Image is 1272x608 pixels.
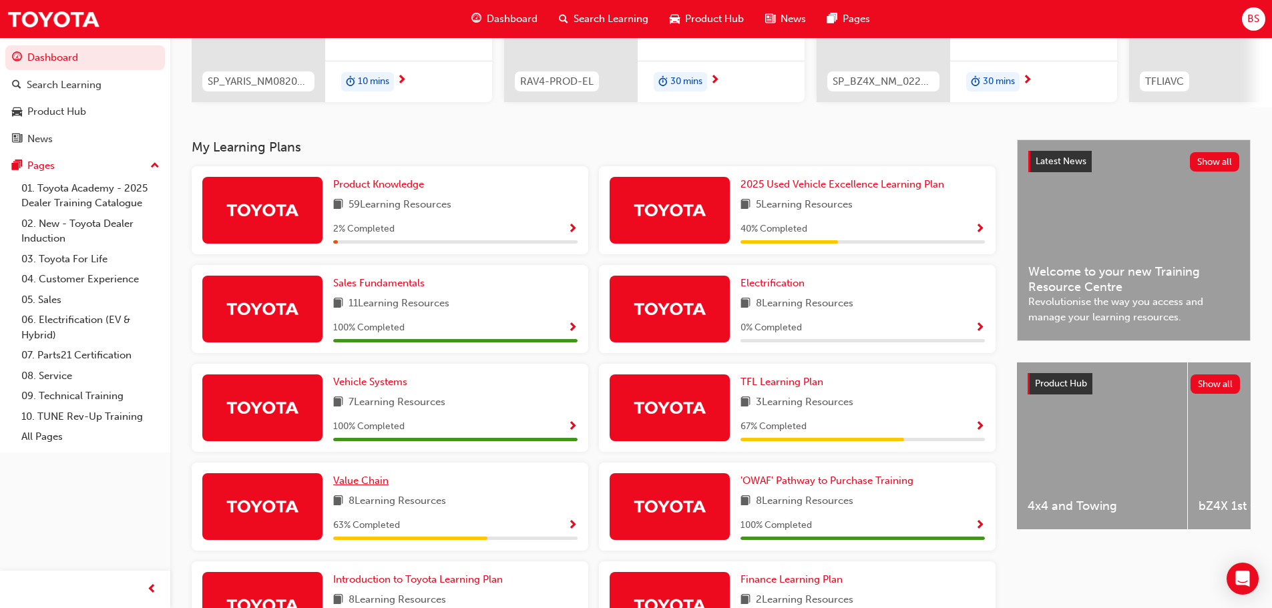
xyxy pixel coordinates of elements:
[633,495,706,518] img: Trak
[740,493,751,510] span: book-icon
[333,376,407,388] span: Vehicle Systems
[333,394,343,411] span: book-icon
[5,45,165,70] a: Dashboard
[5,43,165,154] button: DashboardSearch LearningProduct HubNews
[333,573,503,585] span: Introduction to Toyota Learning Plan
[16,310,165,345] a: 06. Electrification (EV & Hybrid)
[12,79,21,91] span: search-icon
[12,52,22,64] span: guage-icon
[520,74,594,89] span: RAV4-PROD-EL
[1028,499,1177,514] span: 4x4 and Towing
[568,418,578,435] button: Show Progress
[670,11,680,27] span: car-icon
[333,178,424,190] span: Product Knowledge
[843,11,870,27] span: Pages
[1017,139,1251,341] a: Latest NewsShow allWelcome to your new Training Resource CentreRevolutionise the way you access a...
[568,517,578,534] button: Show Progress
[333,419,405,434] span: 100 % Completed
[333,222,395,237] span: 2 % Completed
[975,520,985,532] span: Show Progress
[568,224,578,236] span: Show Progress
[633,297,706,320] img: Trak
[765,11,775,27] span: news-icon
[710,75,720,87] span: next-icon
[1036,156,1086,167] span: Latest News
[633,396,706,419] img: Trak
[1227,563,1259,595] div: Open Intercom Messenger
[349,493,446,510] span: 8 Learning Resources
[740,475,913,487] span: 'OWAF' Pathway to Purchase Training
[559,11,568,27] span: search-icon
[16,214,165,249] a: 02. New - Toyota Dealer Induction
[740,276,810,291] a: Electrification
[16,178,165,214] a: 01. Toyota Academy - 2025 Dealer Training Catalogue
[16,345,165,366] a: 07. Parts21 Certification
[740,177,949,192] a: 2025 Used Vehicle Excellence Learning Plan
[16,386,165,406] a: 09. Technical Training
[16,290,165,310] a: 05. Sales
[7,4,100,34] img: Trak
[817,5,881,33] a: pages-iconPages
[1190,152,1240,172] button: Show all
[5,154,165,178] button: Pages
[975,320,985,336] button: Show Progress
[568,421,578,433] span: Show Progress
[756,296,853,312] span: 8 Learning Resources
[346,73,355,91] span: duration-icon
[150,158,160,175] span: up-icon
[781,11,806,27] span: News
[1028,373,1240,394] a: Product HubShow all
[740,394,751,411] span: book-icon
[975,421,985,433] span: Show Progress
[975,224,985,236] span: Show Progress
[226,297,299,320] img: Trak
[1028,294,1239,324] span: Revolutionise the way you access and manage your learning resources.
[27,158,55,174] div: Pages
[975,221,985,238] button: Show Progress
[658,73,668,91] span: duration-icon
[1017,362,1187,529] a: 4x4 and Towing
[568,520,578,532] span: Show Progress
[983,74,1015,89] span: 30 mins
[12,160,22,172] span: pages-icon
[27,104,86,119] div: Product Hub
[147,581,157,598] span: prev-icon
[461,5,548,33] a: guage-iconDashboard
[1242,7,1265,31] button: BS
[333,320,405,336] span: 100 % Completed
[27,77,101,93] div: Search Learning
[333,277,425,289] span: Sales Fundamentals
[397,75,407,87] span: next-icon
[971,73,980,91] span: duration-icon
[487,11,538,27] span: Dashboard
[333,197,343,214] span: book-icon
[5,127,165,151] a: News
[740,222,807,237] span: 40 % Completed
[1028,264,1239,294] span: Welcome to your new Training Resource Centre
[349,296,449,312] span: 11 Learning Resources
[659,5,755,33] a: car-iconProduct Hub
[16,269,165,290] a: 04. Customer Experience
[192,139,996,155] h3: My Learning Plans
[827,11,837,27] span: pages-icon
[5,99,165,124] a: Product Hub
[740,376,823,388] span: TFL Learning Plan
[333,475,389,487] span: Value Chain
[1028,151,1239,172] a: Latest NewsShow all
[333,572,508,587] a: Introduction to Toyota Learning Plan
[333,518,400,533] span: 63 % Completed
[349,394,445,411] span: 7 Learning Resources
[349,197,451,214] span: 59 Learning Resources
[755,5,817,33] a: news-iconNews
[975,517,985,534] button: Show Progress
[740,178,944,190] span: 2025 Used Vehicle Excellence Learning Plan
[756,197,853,214] span: 5 Learning Resources
[1191,374,1241,394] button: Show all
[226,396,299,419] img: Trak
[27,131,53,147] div: News
[740,197,751,214] span: book-icon
[685,11,744,27] span: Product Hub
[756,493,853,510] span: 8 Learning Resources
